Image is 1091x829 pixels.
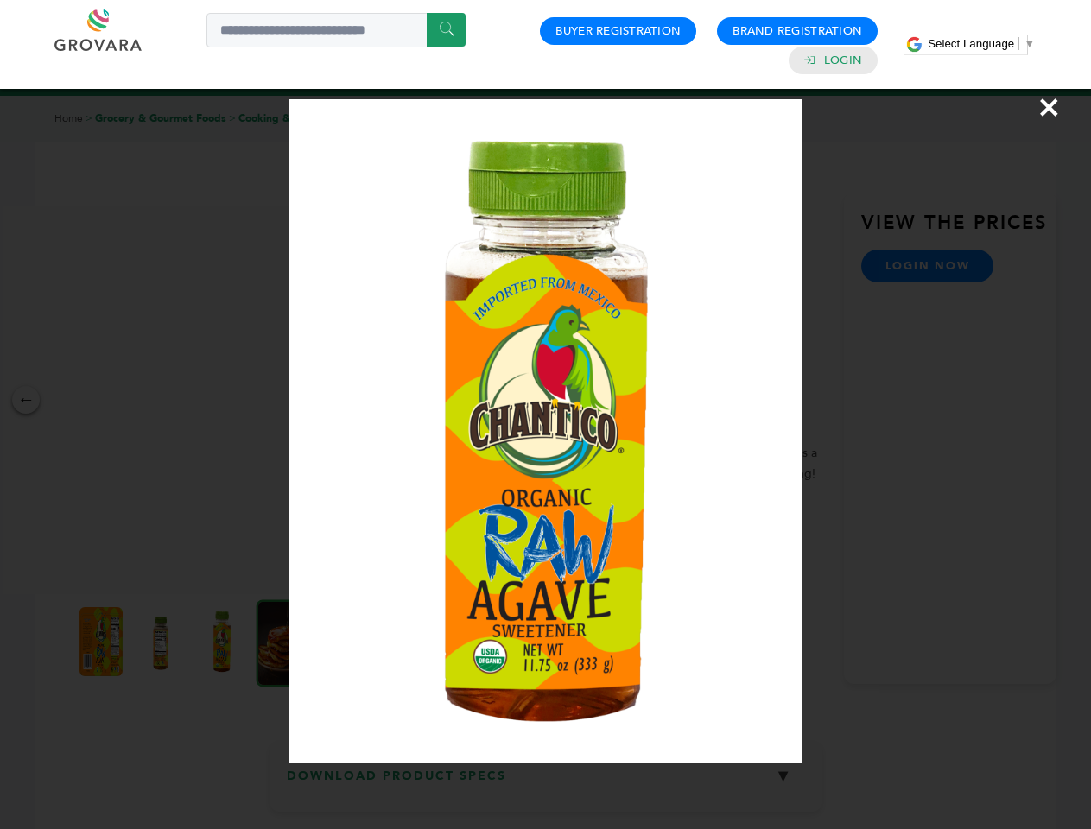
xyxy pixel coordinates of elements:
input: Search a product or brand... [206,13,466,47]
a: Buyer Registration [555,23,681,39]
a: Select Language​ [928,37,1035,50]
span: ▼ [1024,37,1035,50]
img: Image Preview [289,99,802,763]
span: Select Language [928,37,1014,50]
a: Brand Registration [733,23,862,39]
a: Login [824,53,862,68]
span: ​ [1018,37,1019,50]
span: × [1037,83,1061,131]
